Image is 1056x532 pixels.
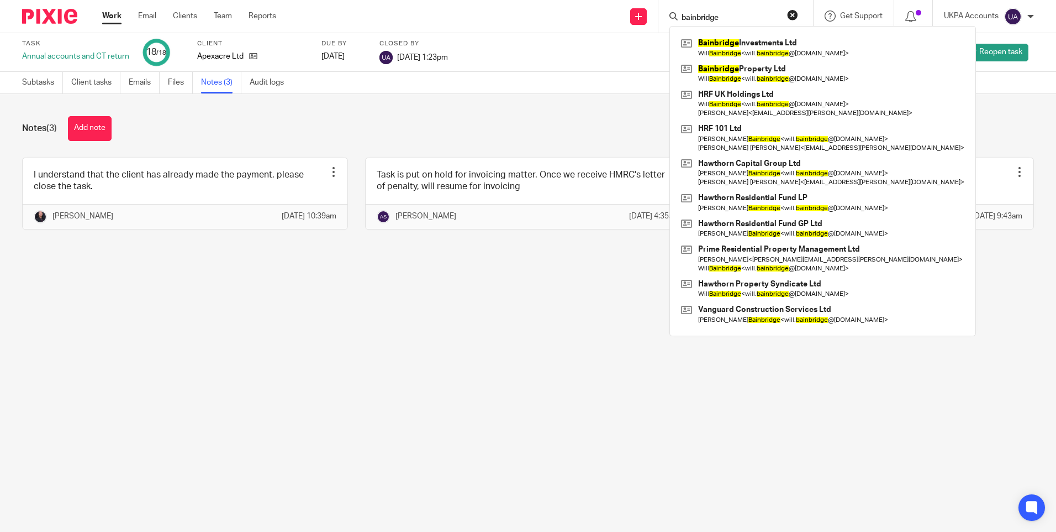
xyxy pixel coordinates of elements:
a: Client tasks [71,72,120,93]
label: Client [197,39,308,48]
a: Reopen task [962,44,1028,61]
input: Search [680,13,780,23]
a: Clients [173,11,197,22]
a: Work [102,11,122,22]
p: [DATE] 9:43am [972,211,1022,222]
img: svg%3E [377,210,390,223]
img: Pixie [22,9,77,24]
img: svg%3E [379,51,393,64]
label: Closed by [379,39,448,48]
a: Audit logs [250,72,292,93]
p: UKPA Accounts [944,11,999,22]
div: [DATE] [321,51,366,62]
span: Get Support [840,12,883,20]
button: Clear [787,9,798,20]
label: Task [22,39,129,48]
a: Files [168,72,193,93]
p: [PERSON_NAME] [52,211,113,222]
p: [DATE] 4:35am [629,211,679,222]
button: Add note [68,116,112,141]
a: Email [138,11,156,22]
h1: Notes [22,123,57,134]
p: Apexacre Ltd [197,51,244,62]
small: /18 [156,50,166,56]
div: 18 [146,46,166,59]
span: [DATE] 1:23pm [397,53,448,61]
div: Annual accounts and CT return [22,51,129,62]
p: [PERSON_NAME] [395,211,456,222]
a: Notes (3) [201,72,241,93]
a: Subtasks [22,72,63,93]
a: Reports [249,11,276,22]
span: (3) [46,124,57,133]
p: [DATE] 10:39am [282,211,336,222]
a: Team [214,11,232,22]
img: MicrosoftTeams-image.jfif [34,210,47,223]
span: Reopen task [979,46,1022,58]
label: Due by [321,39,366,48]
a: Emails [129,72,160,93]
img: svg%3E [1004,8,1022,25]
